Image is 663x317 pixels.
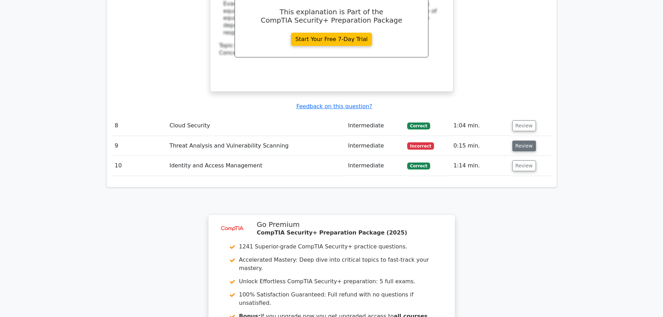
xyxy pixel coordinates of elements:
td: 9 [112,136,167,156]
span: Correct [407,163,430,169]
td: Intermediate [345,156,404,176]
span: Incorrect [407,142,434,149]
a: Feedback on this question? [296,103,372,110]
a: Start Your Free 7-Day Trial [291,33,372,46]
td: 1:14 min. [451,156,510,176]
button: Review [512,141,536,151]
td: Threat Analysis and Vulnerability Scanning [167,136,345,156]
td: 0:15 min. [451,136,510,156]
div: Concept: [219,49,444,57]
td: Intermediate [345,116,404,136]
td: 10 [112,156,167,176]
div: Topic: [219,42,444,49]
td: Intermediate [345,136,404,156]
td: 8 [112,116,167,136]
span: Correct [407,122,430,129]
button: Review [512,160,536,171]
td: 1:04 min. [451,116,510,136]
button: Review [512,120,536,131]
td: Cloud Security [167,116,345,136]
td: Identity and Access Management [167,156,345,176]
